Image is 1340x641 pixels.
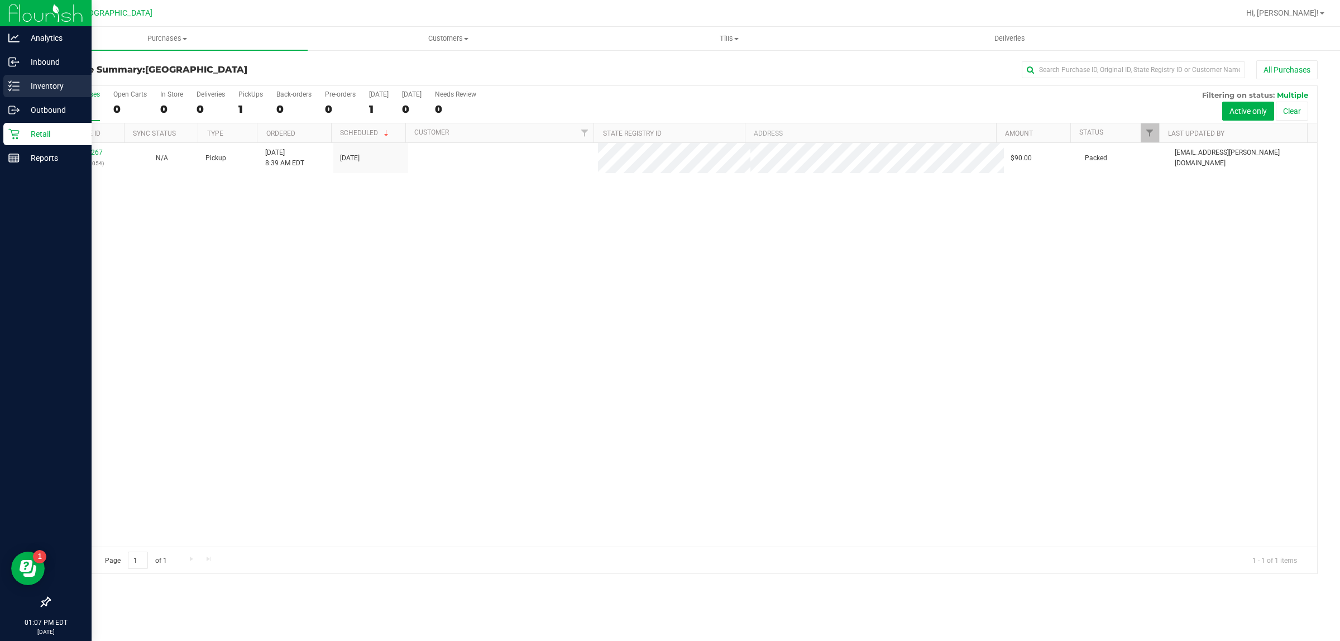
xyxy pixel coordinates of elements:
a: State Registry ID [603,130,662,137]
div: In Store [160,90,183,98]
a: Amount [1005,130,1033,137]
inline-svg: Outbound [8,104,20,116]
button: N/A [156,153,168,164]
p: Reports [20,151,87,165]
div: 0 [197,103,225,116]
div: Back-orders [276,90,312,98]
a: Filter [575,123,594,142]
span: [DATE] 8:39 AM EDT [265,147,304,169]
span: [DATE] [340,153,360,164]
inline-svg: Inbound [8,56,20,68]
a: Last Updated By [1168,130,1224,137]
inline-svg: Analytics [8,32,20,44]
button: Active only [1222,102,1274,121]
button: All Purchases [1256,60,1318,79]
a: Customers [308,27,588,50]
div: 1 [369,103,389,116]
p: 01:07 PM EDT [5,618,87,628]
a: Tills [588,27,869,50]
a: Status [1079,128,1103,136]
span: 1 - 1 of 1 items [1243,552,1306,568]
a: Filter [1141,123,1159,142]
input: Search Purchase ID, Original ID, State Registry ID or Customer Name... [1022,61,1245,78]
p: Inbound [20,55,87,69]
a: Purchases [27,27,308,50]
input: 1 [128,552,148,569]
div: Deliveries [197,90,225,98]
a: Sync Status [133,130,176,137]
div: Needs Review [435,90,476,98]
div: [DATE] [369,90,389,98]
span: $90.00 [1011,153,1032,164]
inline-svg: Inventory [8,80,20,92]
div: 0 [435,103,476,116]
div: [DATE] [402,90,422,98]
span: Packed [1085,153,1107,164]
th: Address [745,123,996,143]
span: Purchases [27,34,308,44]
a: Deliveries [869,27,1150,50]
a: Customer [414,128,449,136]
div: 0 [276,103,312,116]
span: [GEOGRAPHIC_DATA] [76,8,152,18]
div: 1 [238,103,263,116]
a: Type [207,130,223,137]
a: 11821267 [71,149,103,156]
div: 0 [325,103,356,116]
p: [DATE] [5,628,87,636]
inline-svg: Reports [8,152,20,164]
span: [EMAIL_ADDRESS][PERSON_NAME][DOMAIN_NAME] [1175,147,1310,169]
a: Ordered [266,130,295,137]
span: Filtering on status: [1202,90,1275,99]
button: Clear [1276,102,1308,121]
span: Pickup [205,153,226,164]
span: Customers [308,34,588,44]
span: Multiple [1277,90,1308,99]
span: Deliveries [979,34,1040,44]
span: Hi, [PERSON_NAME]! [1246,8,1319,17]
iframe: Resource center [11,552,45,585]
p: Outbound [20,103,87,117]
p: Retail [20,127,87,141]
span: Not Applicable [156,154,168,162]
div: 0 [113,103,147,116]
h3: Purchase Summary: [49,65,472,75]
div: Pre-orders [325,90,356,98]
iframe: Resource center unread badge [33,550,46,563]
a: Scheduled [340,129,391,137]
div: 0 [402,103,422,116]
span: [GEOGRAPHIC_DATA] [145,64,247,75]
span: Page of 1 [95,552,176,569]
p: Inventory [20,79,87,93]
div: PickUps [238,90,263,98]
p: Analytics [20,31,87,45]
inline-svg: Retail [8,128,20,140]
div: 0 [160,103,183,116]
div: Open Carts [113,90,147,98]
span: Tills [589,34,869,44]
